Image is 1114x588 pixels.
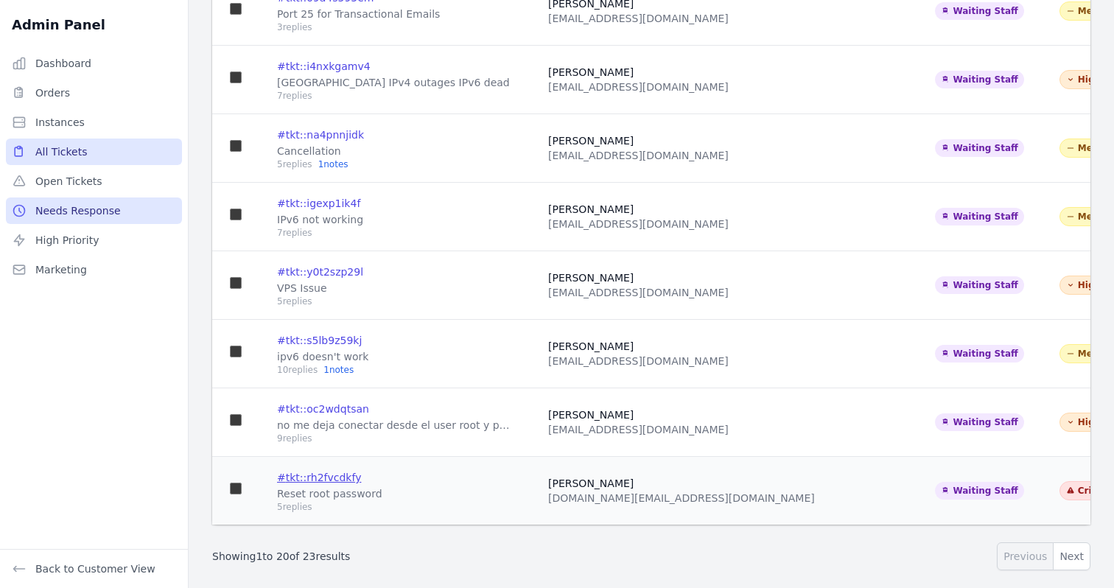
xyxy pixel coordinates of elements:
div: Cancellation [277,144,364,158]
div: ipv6 doesn't work [277,349,368,364]
span: Waiting Staff [935,139,1023,157]
div: 5 replies [277,295,363,307]
a: #tkt::y0t2szp29l [277,266,363,278]
a: #tkt::rh2fvcdkfy [277,472,361,483]
a: Needs Response [6,197,182,224]
a: Orders [6,80,182,106]
span: Waiting Staff [935,413,1023,431]
div: IPv6 not working [277,212,363,227]
div: 10 replies [277,364,368,376]
div: VPS Issue [277,281,363,295]
span: 20 [276,550,290,562]
div: no me deja conectar desde el user root y password [277,418,513,433]
button: Previous [997,542,1054,570]
span: Waiting Staff [935,482,1023,500]
span: 1 notes [323,365,354,375]
span: 1 [256,550,262,562]
div: Reset root password [277,486,382,501]
div: [EMAIL_ADDRESS][DOMAIN_NAME] [548,422,900,437]
div: [PERSON_NAME] [548,339,900,354]
span: Waiting Staff [935,2,1023,20]
a: #tkt::i4nxkgamv4 [277,60,371,72]
span: High [1059,413,1107,432]
span: High [1059,276,1107,295]
button: Next [1053,542,1090,570]
a: Dashboard [6,50,182,77]
div: 5 replies [277,158,364,170]
div: 9 replies [277,433,513,444]
span: Waiting Staff [935,345,1023,363]
span: Waiting Staff [935,208,1023,225]
div: [PERSON_NAME] [548,407,900,422]
a: #tkt::oc2wdqtsan [277,403,369,415]
div: [GEOGRAPHIC_DATA] IPv4 outages IPv6 dead [277,75,510,90]
a: #tkt::igexp1ik4f [277,197,360,209]
span: Waiting Staff [935,276,1023,294]
div: [EMAIL_ADDRESS][DOMAIN_NAME] [548,148,900,163]
span: High [1059,70,1107,89]
div: 7 replies [277,90,510,102]
div: 3 replies [277,21,440,33]
a: Open Tickets [6,168,182,195]
div: [EMAIL_ADDRESS][DOMAIN_NAME] [548,217,900,231]
div: [EMAIL_ADDRESS][DOMAIN_NAME] [548,11,900,26]
div: Port 25 for Transactional Emails [277,7,440,21]
a: Back to Customer View [12,561,155,576]
span: Waiting Staff [935,71,1023,88]
div: 7 replies [277,227,363,239]
div: [PERSON_NAME] [548,270,900,285]
p: Showing to of results [212,549,350,564]
div: [DOMAIN_NAME][EMAIL_ADDRESS][DOMAIN_NAME] [548,491,900,505]
h2: Admin Panel [12,15,105,35]
a: #tkt::s5lb9z59kj [277,335,362,346]
a: Marketing [6,256,182,283]
a: #tkt::na4pnnjidk [277,129,364,141]
div: [EMAIL_ADDRESS][DOMAIN_NAME] [548,80,900,94]
div: 5 replies [277,501,382,513]
a: High Priority [6,227,182,253]
div: [EMAIL_ADDRESS][DOMAIN_NAME] [548,285,900,300]
div: [PERSON_NAME] [548,65,900,80]
span: 23 [303,550,316,562]
a: All Tickets [6,139,182,165]
span: 1 notes [318,159,348,169]
div: [EMAIL_ADDRESS][DOMAIN_NAME] [548,354,900,368]
div: [PERSON_NAME] [548,476,900,491]
div: [PERSON_NAME] [548,202,900,217]
div: [PERSON_NAME] [548,133,900,148]
a: Instances [6,109,182,136]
